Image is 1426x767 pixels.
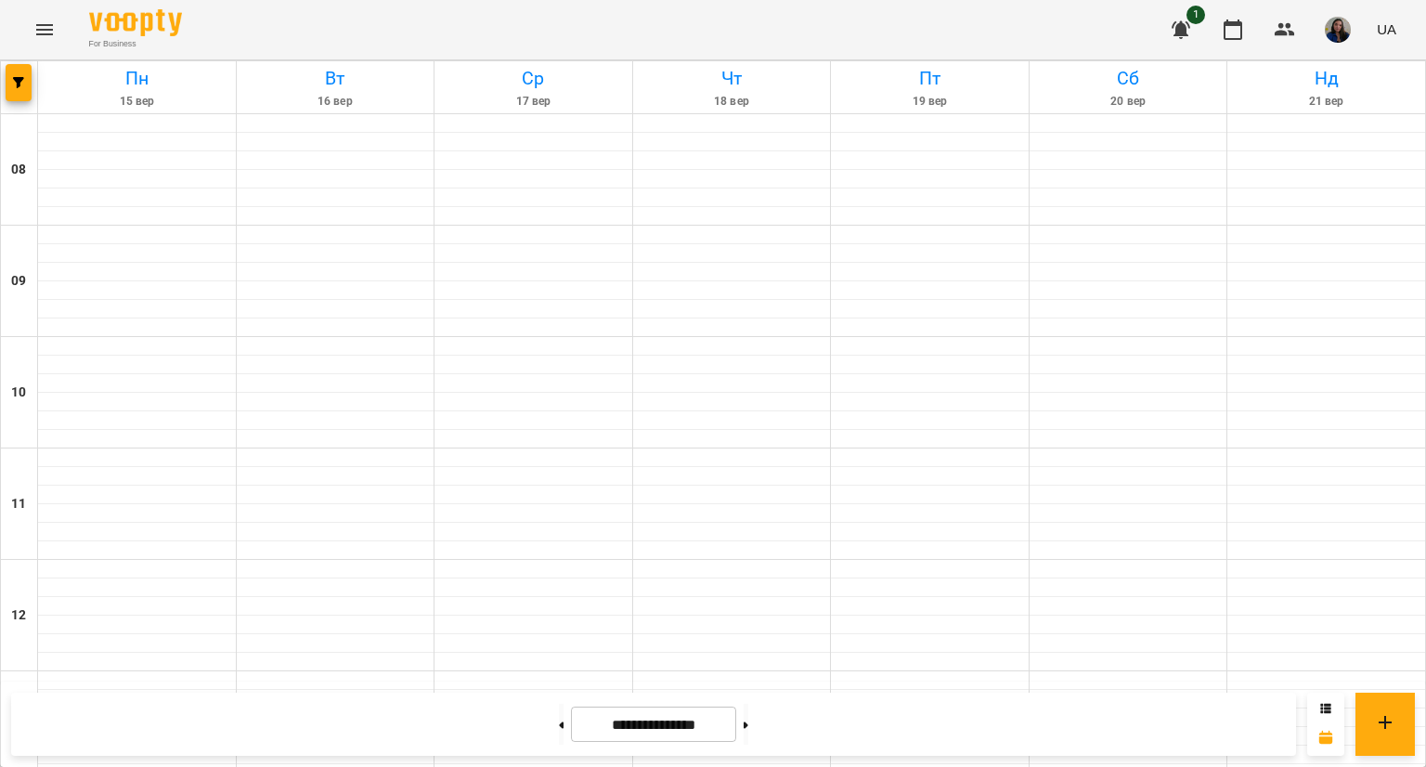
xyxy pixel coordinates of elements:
h6: Сб [1032,64,1225,93]
h6: 15 вер [41,93,233,110]
button: Menu [22,7,67,52]
h6: Пн [41,64,233,93]
h6: Пт [834,64,1026,93]
h6: Чт [636,64,828,93]
h6: 11 [11,494,26,514]
h6: Нд [1230,64,1422,93]
h6: Ср [437,64,629,93]
h6: 10 [11,383,26,403]
span: UA [1377,19,1396,39]
h6: 08 [11,160,26,180]
h6: 16 вер [240,93,432,110]
span: 1 [1186,6,1205,24]
img: ae595b08ead7d6d5f9af2f06f99573c6.jpeg [1325,17,1351,43]
span: For Business [89,38,182,50]
button: UA [1369,12,1404,46]
h6: Вт [240,64,432,93]
h6: 21 вер [1230,93,1422,110]
h6: 12 [11,605,26,626]
h6: 09 [11,271,26,292]
h6: 19 вер [834,93,1026,110]
h6: 17 вер [437,93,629,110]
img: Voopty Logo [89,9,182,36]
h6: 20 вер [1032,93,1225,110]
h6: 18 вер [636,93,828,110]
